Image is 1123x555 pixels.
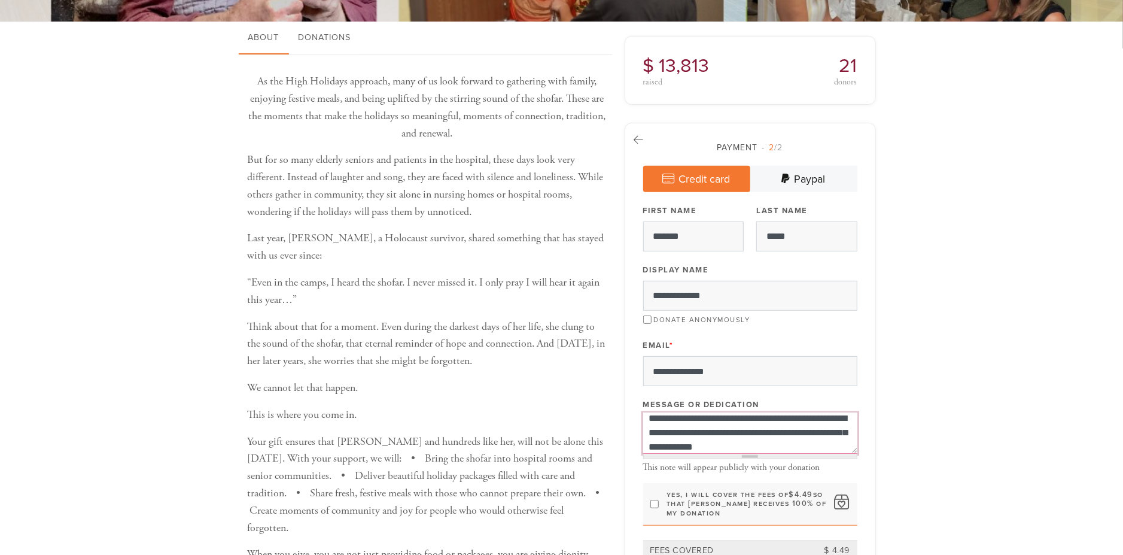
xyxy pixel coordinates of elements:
a: Donations [289,22,361,55]
label: Last Name [756,205,808,216]
label: First Name [643,205,697,216]
span: $ [643,54,655,77]
p: Your gift ensures that [PERSON_NAME] and hundreds like her, will not be alone this [DATE]. With y... [248,433,607,537]
span: 2 [769,142,775,153]
div: This note will appear publicly with your donation [643,462,857,473]
span: $ [789,490,795,499]
p: “Even in the camps, I heard the shofar. I never missed it. I only pray I will hear it again this ... [248,274,607,309]
a: Credit card [643,166,750,192]
p: As the High Holidays approach, many of us look forward to gathering with family, enjoying festive... [248,73,607,142]
label: Display Name [643,265,709,275]
p: This is where you come in. [248,407,607,424]
div: raised [643,78,747,86]
div: donors [754,78,857,86]
span: 13,813 [659,54,710,77]
label: Yes, I will cover the fees of so that [PERSON_NAME] receives 100% of my donation [667,490,827,517]
span: This field is required. [669,341,674,350]
label: Email [643,340,674,351]
h2: 21 [754,54,857,77]
p: But for so many elderly seniors and patients in the hospital, these days look very different. Ins... [248,151,607,220]
p: Think about that for a moment. Even during the darkest days of her life, she clung to the sound o... [248,319,607,370]
label: Donate Anonymously [654,316,750,324]
span: 4.49 [795,490,813,499]
p: Last year, [PERSON_NAME], a Holocaust survivor, shared something that has stayed with us ever since: [248,230,607,265]
p: We cannot let that happen. [248,380,607,397]
div: Payment [643,141,857,154]
span: /2 [762,142,783,153]
a: Paypal [750,166,857,192]
label: Message or dedication [643,399,760,410]
a: About [239,22,289,55]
